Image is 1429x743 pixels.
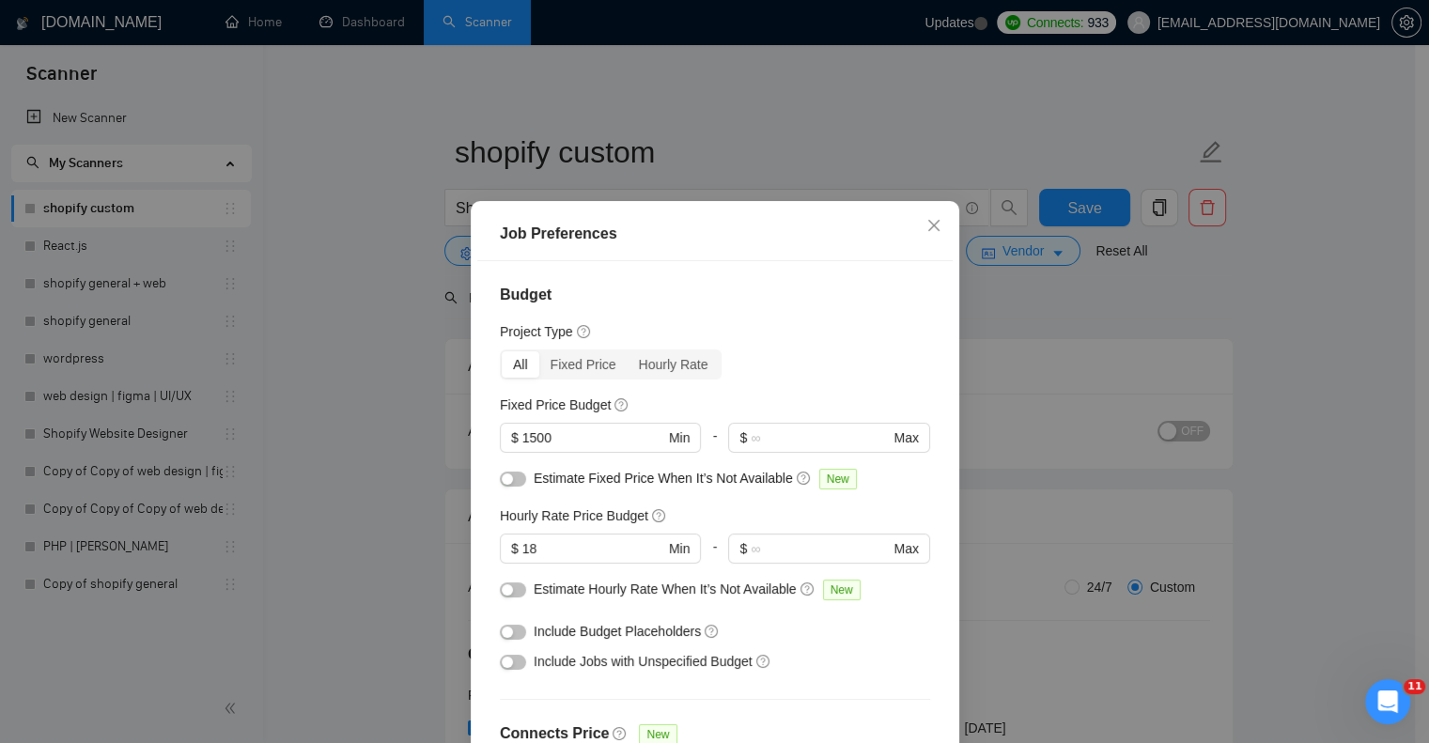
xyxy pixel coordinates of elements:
input: ∞ [751,427,890,448]
span: $ [511,427,519,448]
span: question-circle [705,624,720,639]
div: All [502,351,539,378]
span: question-circle [576,324,591,339]
span: New [818,469,856,489]
button: Close [909,201,959,252]
span: 11 [1404,679,1425,694]
div: Job Preferences [500,223,930,245]
span: question-circle [755,654,770,669]
h5: Fixed Price Budget [500,395,611,415]
input: 0 [521,538,664,559]
div: - [701,534,728,579]
span: $ [739,538,747,559]
span: New [822,580,860,600]
h4: Budget [500,284,930,306]
div: Fixed Price [538,351,627,378]
span: question-circle [796,471,811,486]
span: Include Budget Placeholders [534,624,701,639]
span: $ [739,427,747,448]
span: close [926,218,941,233]
div: - [701,423,728,468]
span: Include Jobs with Unspecified Budget [534,654,753,669]
span: question-circle [614,397,629,412]
span: Min [668,538,690,559]
span: question-circle [800,581,815,596]
span: question-circle [613,726,628,741]
span: Max [893,427,918,448]
span: Estimate Hourly Rate When It’s Not Available [534,581,797,596]
div: Hourly Rate [627,351,719,378]
h5: Project Type [500,321,573,342]
iframe: Intercom live chat [1365,679,1410,724]
span: Min [668,427,690,448]
span: question-circle [651,508,666,523]
span: Max [893,538,918,559]
span: Estimate Fixed Price When It’s Not Available [534,471,793,486]
input: 0 [521,427,664,448]
span: $ [511,538,519,559]
h5: Hourly Rate Price Budget [500,505,648,526]
input: ∞ [751,538,890,559]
